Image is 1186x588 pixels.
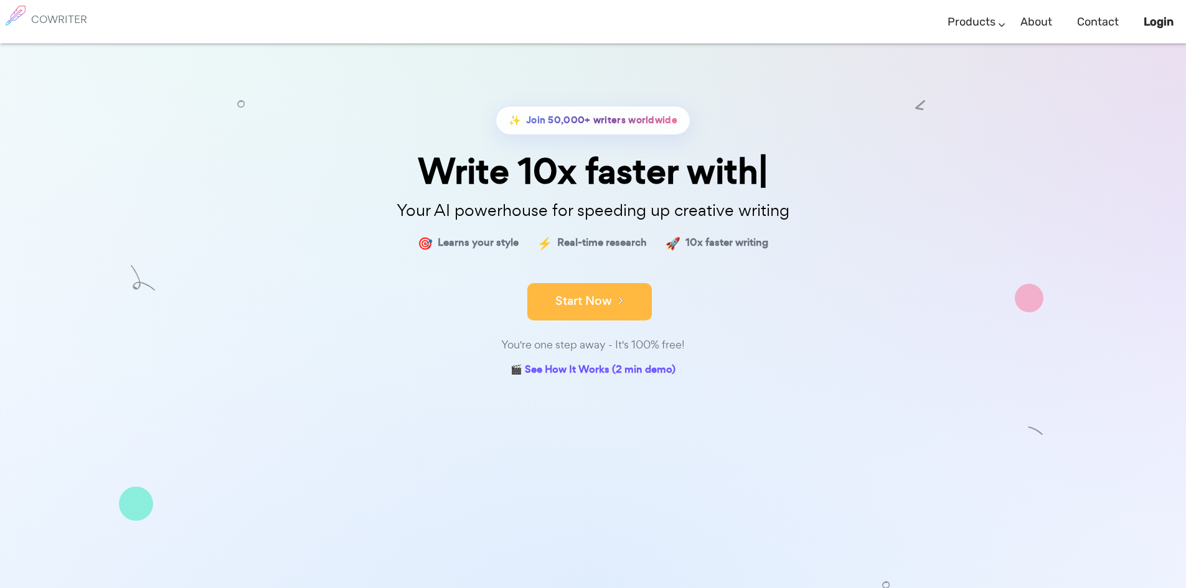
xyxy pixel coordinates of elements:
[131,265,155,291] img: shape
[685,234,768,252] span: 10x faster writing
[666,234,680,252] span: 🚀
[1015,284,1043,312] img: shape
[511,361,675,380] a: 🎬 See How It Works (2 min demo)
[537,234,552,252] span: ⚡
[527,283,652,320] button: Start Now
[119,487,153,521] img: shape
[1144,15,1174,29] b: Login
[1020,4,1052,40] a: About
[1144,4,1174,40] a: Login
[237,100,245,108] img: shape
[438,234,519,252] span: Learns your style
[1077,4,1119,40] a: Contact
[282,197,905,224] p: Your AI powerhouse for speeding up creative writing
[915,100,925,110] img: shape
[282,336,905,354] div: You're one step away - It's 100% free!
[948,4,995,40] a: Products
[509,111,521,129] span: ✨
[1028,423,1043,439] img: shape
[31,14,87,25] h6: COWRITER
[526,111,677,129] span: Join 50,000+ writers worldwide
[418,234,433,252] span: 🎯
[282,154,905,189] div: Write 10x faster with
[557,234,647,252] span: Real-time research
